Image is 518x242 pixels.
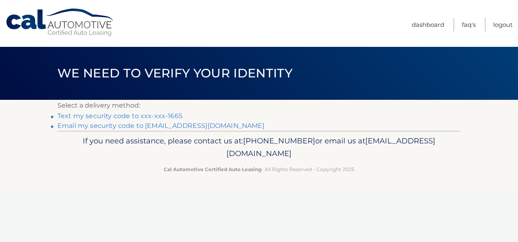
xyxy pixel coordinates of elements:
[57,100,461,111] p: Select a delivery method:
[164,166,261,172] strong: Cal Automotive Certified Auto Leasing
[57,112,182,120] a: Text my security code to xxx-xxx-1665
[412,18,444,31] a: Dashboard
[57,122,265,130] a: Email my security code to [EMAIL_ADDRESS][DOMAIN_NAME]
[243,136,315,145] span: [PHONE_NUMBER]
[493,18,513,31] a: Logout
[462,18,476,31] a: FAQ's
[63,134,455,161] p: If you need assistance, please contact us at: or email us at
[57,66,292,81] span: We need to verify your identity
[5,8,115,37] a: Cal Automotive
[63,165,455,174] p: - All Rights Reserved - Copyright 2025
